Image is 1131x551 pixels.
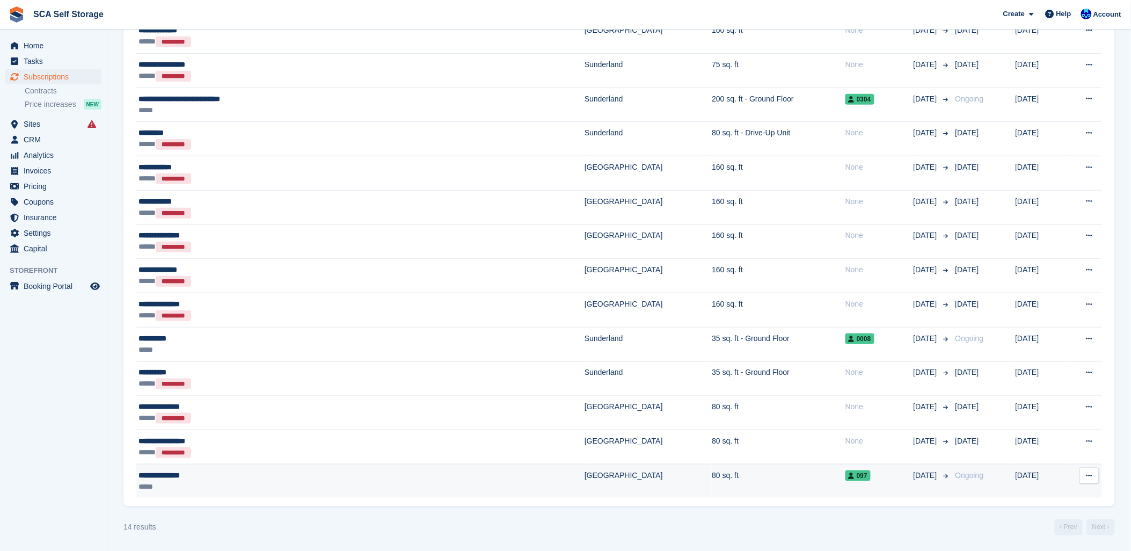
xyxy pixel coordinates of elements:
[1087,519,1115,535] a: Next
[845,127,914,139] div: None
[585,293,712,328] td: [GEOGRAPHIC_DATA]
[955,265,979,274] span: [DATE]
[914,127,939,139] span: [DATE]
[585,464,712,498] td: [GEOGRAPHIC_DATA]
[585,19,712,54] td: [GEOGRAPHIC_DATA]
[1016,156,1066,191] td: [DATE]
[1016,224,1066,259] td: [DATE]
[712,190,845,224] td: 160 sq. ft
[585,190,712,224] td: [GEOGRAPHIC_DATA]
[914,25,939,36] span: [DATE]
[712,19,845,54] td: 160 sq. ft
[24,38,88,53] span: Home
[5,69,101,84] a: menu
[5,148,101,163] a: menu
[1016,396,1066,430] td: [DATE]
[24,148,88,163] span: Analytics
[24,279,88,294] span: Booking Portal
[1016,88,1066,122] td: [DATE]
[712,224,845,259] td: 160 sq. ft
[1016,122,1066,156] td: [DATE]
[1016,190,1066,224] td: [DATE]
[585,396,712,430] td: [GEOGRAPHIC_DATA]
[1016,293,1066,328] td: [DATE]
[1016,464,1066,498] td: [DATE]
[585,430,712,465] td: [GEOGRAPHIC_DATA]
[845,436,914,447] div: None
[24,179,88,194] span: Pricing
[955,163,979,171] span: [DATE]
[845,334,874,344] span: 0008
[845,196,914,207] div: None
[955,437,979,445] span: [DATE]
[25,98,101,110] a: Price increases NEW
[24,163,88,178] span: Invoices
[955,26,979,34] span: [DATE]
[24,241,88,256] span: Capital
[89,280,101,293] a: Preview store
[712,53,845,88] td: 75 sq. ft
[585,88,712,122] td: Sunderland
[914,264,939,275] span: [DATE]
[955,402,979,411] span: [DATE]
[712,361,845,396] td: 35 sq. ft - Ground Floor
[5,163,101,178] a: menu
[1093,9,1121,20] span: Account
[5,279,101,294] a: menu
[1055,519,1083,535] a: Previous
[914,162,939,173] span: [DATE]
[955,60,979,69] span: [DATE]
[1081,9,1092,19] img: Kelly Neesham
[955,128,979,137] span: [DATE]
[712,293,845,328] td: 160 sq. ft
[955,197,979,206] span: [DATE]
[1016,328,1066,362] td: [DATE]
[914,436,939,447] span: [DATE]
[914,299,939,310] span: [DATE]
[845,25,914,36] div: None
[29,5,108,23] a: SCA Self Storage
[955,300,979,308] span: [DATE]
[585,328,712,362] td: Sunderland
[712,328,845,362] td: 35 sq. ft - Ground Floor
[955,95,984,103] span: Ongoing
[24,54,88,69] span: Tasks
[24,194,88,209] span: Coupons
[84,99,101,110] div: NEW
[1003,9,1025,19] span: Create
[845,401,914,412] div: None
[5,226,101,241] a: menu
[25,99,76,110] span: Price increases
[24,226,88,241] span: Settings
[955,471,984,480] span: Ongoing
[87,120,96,128] i: Smart entry sync failures have occurred
[845,162,914,173] div: None
[1016,19,1066,54] td: [DATE]
[10,265,107,276] span: Storefront
[5,194,101,209] a: menu
[914,333,939,344] span: [DATE]
[712,430,845,465] td: 80 sq. ft
[24,69,88,84] span: Subscriptions
[5,54,101,69] a: menu
[25,86,101,96] a: Contracts
[1016,259,1066,293] td: [DATE]
[914,401,939,412] span: [DATE]
[845,470,871,481] span: 097
[5,132,101,147] a: menu
[845,59,914,70] div: None
[1016,430,1066,465] td: [DATE]
[914,367,939,378] span: [DATE]
[24,117,88,132] span: Sites
[914,59,939,70] span: [DATE]
[955,231,979,240] span: [DATE]
[712,88,845,122] td: 200 sq. ft - Ground Floor
[845,94,874,105] span: 0304
[5,241,101,256] a: menu
[9,6,25,23] img: stora-icon-8386f47178a22dfd0bd8f6a31ec36ba5ce8667c1dd55bd0f319d3a0aa187defe.svg
[712,156,845,191] td: 160 sq. ft
[712,464,845,498] td: 80 sq. ft
[845,264,914,275] div: None
[955,368,979,376] span: [DATE]
[24,132,88,147] span: CRM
